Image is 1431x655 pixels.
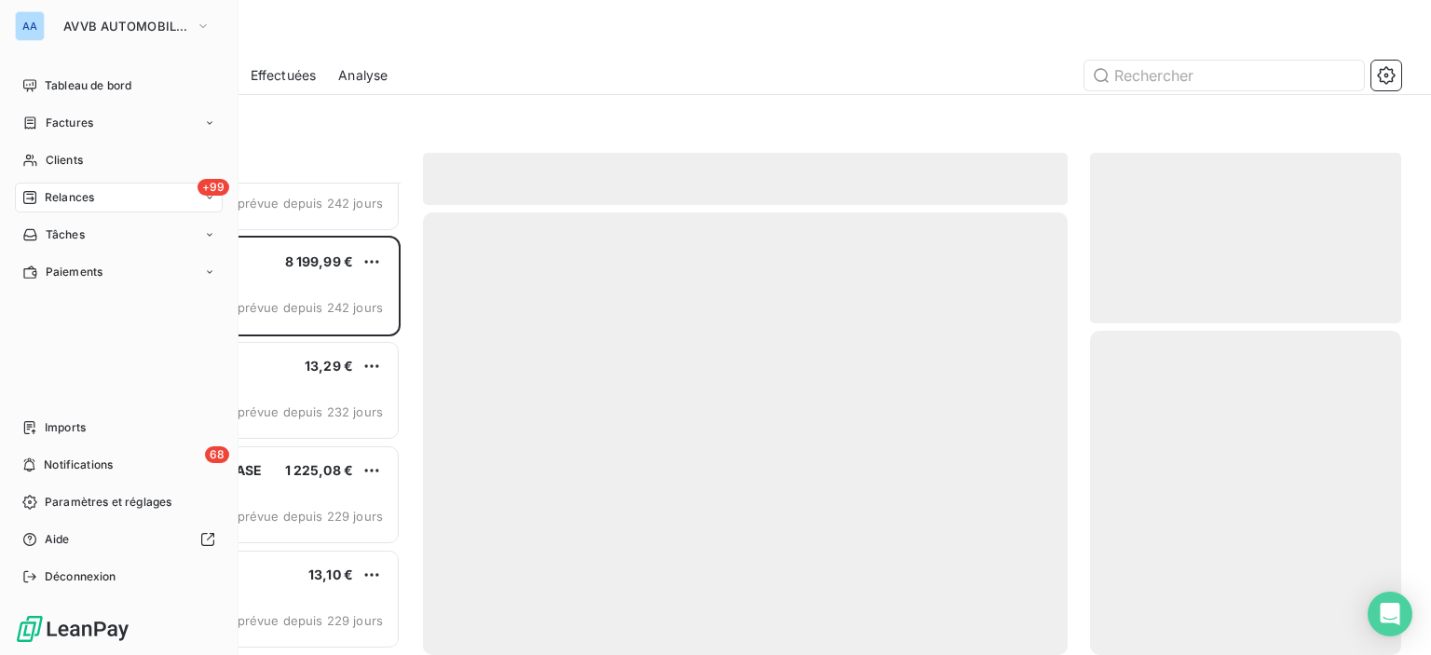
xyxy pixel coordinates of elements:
[45,494,171,511] span: Paramètres et réglages
[238,196,383,211] span: prévue depuis 242 jours
[305,358,353,374] span: 13,29 €
[46,226,85,243] span: Tâches
[1368,592,1412,636] div: Open Intercom Messenger
[285,253,354,269] span: 8 199,99 €
[238,300,383,315] span: prévue depuis 242 jours
[1084,61,1364,90] input: Rechercher
[238,613,383,628] span: prévue depuis 229 jours
[205,446,229,463] span: 68
[46,264,102,280] span: Paiements
[15,525,223,554] a: Aide
[15,11,45,41] div: AA
[238,509,383,524] span: prévue depuis 229 jours
[46,152,83,169] span: Clients
[338,66,388,85] span: Analyse
[285,462,354,478] span: 1 225,08 €
[45,189,94,206] span: Relances
[45,568,116,585] span: Déconnexion
[44,457,113,473] span: Notifications
[308,566,353,582] span: 13,10 €
[46,115,93,131] span: Factures
[251,66,317,85] span: Effectuées
[198,179,229,196] span: +99
[238,404,383,419] span: prévue depuis 232 jours
[15,614,130,644] img: Logo LeanPay
[45,77,131,94] span: Tableau de bord
[45,531,70,548] span: Aide
[89,183,401,655] div: grid
[45,419,86,436] span: Imports
[63,19,188,34] span: AVVB AUTOMOBILES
